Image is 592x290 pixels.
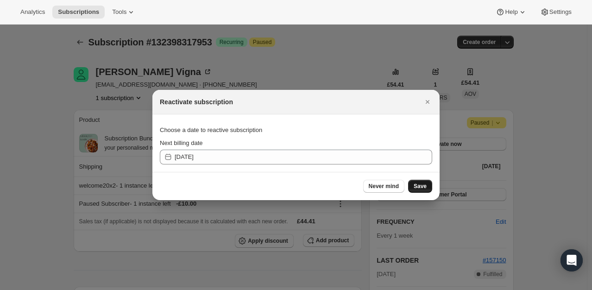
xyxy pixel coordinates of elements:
span: Subscriptions [58,8,99,16]
button: Help [490,6,532,19]
div: Open Intercom Messenger [561,249,583,271]
span: Tools [112,8,126,16]
span: Save [414,183,427,190]
span: Help [505,8,517,16]
h2: Reactivate subscription [160,97,233,107]
button: Close [421,95,434,108]
span: Next billing date [160,139,203,146]
span: Analytics [20,8,45,16]
button: Subscriptions [52,6,105,19]
button: Save [408,180,432,193]
button: Analytics [15,6,50,19]
span: Settings [549,8,572,16]
button: Settings [535,6,577,19]
button: Never mind [363,180,404,193]
span: Never mind [369,183,399,190]
div: Choose a date to reactive subscription [160,122,432,139]
button: Tools [107,6,141,19]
